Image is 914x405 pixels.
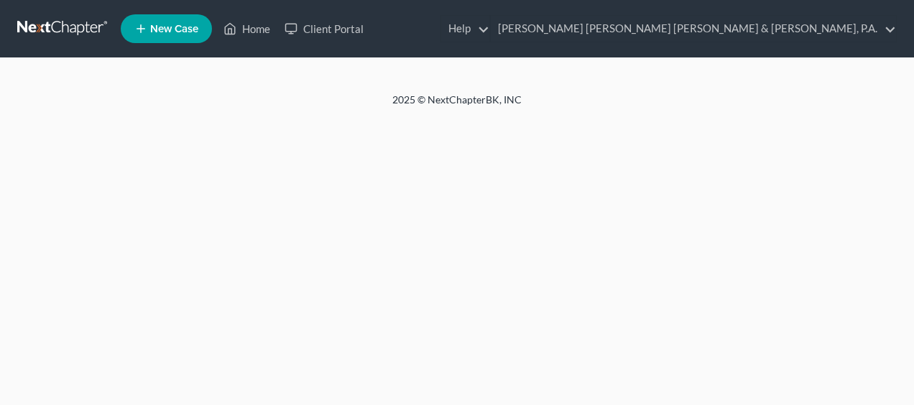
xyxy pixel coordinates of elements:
[277,16,371,42] a: Client Portal
[441,16,489,42] a: Help
[121,14,212,43] new-legal-case-button: New Case
[216,16,277,42] a: Home
[491,16,896,42] a: [PERSON_NAME] [PERSON_NAME] [PERSON_NAME] & [PERSON_NAME], P.A.
[47,93,867,118] div: 2025 © NextChapterBK, INC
